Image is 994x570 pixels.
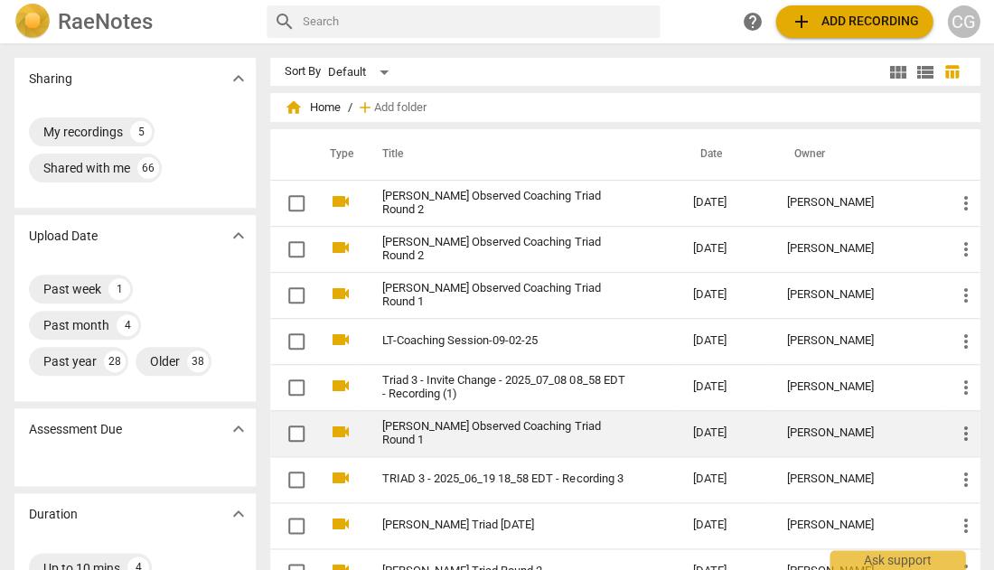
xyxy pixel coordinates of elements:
[911,59,938,86] button: List view
[130,121,152,143] div: 5
[775,5,933,38] button: Upload
[678,410,772,456] td: [DATE]
[786,242,925,256] div: [PERSON_NAME]
[741,11,763,33] span: help
[678,502,772,548] td: [DATE]
[225,65,252,92] button: Show more
[382,519,627,532] a: [PERSON_NAME] Triad [DATE]
[330,329,352,350] span: videocam
[830,550,965,570] div: Ask support
[187,350,209,372] div: 38
[43,352,97,370] div: Past year
[678,318,772,364] td: [DATE]
[382,282,627,309] a: [PERSON_NAME] Observed Coaching Triad Round 1
[678,129,772,180] th: Date
[225,416,252,443] button: Show more
[790,11,811,33] span: add
[285,65,321,79] div: Sort By
[228,418,249,440] span: expand_more
[303,7,652,36] input: Search
[954,423,976,444] span: more_vert
[382,472,627,486] a: TRIAD 3 - 2025_06_19 18_58 EDT - Recording 3
[315,129,361,180] th: Type
[228,225,249,247] span: expand_more
[772,129,940,180] th: Owner
[954,377,976,398] span: more_vert
[678,180,772,226] td: [DATE]
[678,364,772,410] td: [DATE]
[225,500,252,528] button: Show more
[330,513,352,535] span: videocam
[786,196,925,210] div: [PERSON_NAME]
[382,374,627,401] a: Triad 3 - Invite Change - 2025_07_08 08_58 EDT - Recording (1)
[786,472,925,486] div: [PERSON_NAME]
[43,280,101,298] div: Past week
[29,70,72,89] p: Sharing
[104,350,126,372] div: 28
[382,420,627,447] a: [PERSON_NAME] Observed Coaching Triad Round 1
[356,98,374,117] span: add
[954,285,976,306] span: more_vert
[678,456,772,502] td: [DATE]
[943,63,961,80] span: table_chart
[330,421,352,443] span: videocam
[330,191,352,212] span: videocam
[108,278,130,300] div: 1
[786,519,925,532] div: [PERSON_NAME]
[14,4,252,40] a: LogoRaeNotes
[954,192,976,214] span: more_vert
[137,157,159,179] div: 66
[938,59,965,86] button: Table view
[361,129,678,180] th: Title
[382,190,627,217] a: [PERSON_NAME] Observed Coaching Triad Round 2
[678,226,772,272] td: [DATE]
[954,238,976,260] span: more_vert
[374,101,427,115] span: Add folder
[225,222,252,249] button: Show more
[228,503,249,525] span: expand_more
[348,101,352,115] span: /
[884,59,911,86] button: Tile view
[274,11,295,33] span: search
[285,98,341,117] span: Home
[382,334,627,348] a: LT-Coaching Session-09-02-25
[914,61,935,83] span: view_list
[328,58,395,87] div: Default
[786,426,925,440] div: [PERSON_NAME]
[330,237,352,258] span: videocam
[790,11,918,33] span: Add recording
[29,420,122,439] p: Assessment Due
[29,505,78,524] p: Duration
[14,4,51,40] img: Logo
[43,123,123,141] div: My recordings
[786,288,925,302] div: [PERSON_NAME]
[947,5,980,38] button: CG
[330,467,352,489] span: videocam
[285,98,303,117] span: home
[382,236,627,263] a: [PERSON_NAME] Observed Coaching Triad Round 2
[786,380,925,394] div: [PERSON_NAME]
[43,159,130,177] div: Shared with me
[43,316,109,334] div: Past month
[228,68,249,89] span: expand_more
[58,9,153,34] h2: RaeNotes
[678,272,772,318] td: [DATE]
[736,5,768,38] a: Help
[954,515,976,537] span: more_vert
[117,314,138,336] div: 4
[954,469,976,491] span: more_vert
[786,334,925,348] div: [PERSON_NAME]
[150,352,180,370] div: Older
[330,375,352,397] span: videocam
[330,283,352,304] span: videocam
[886,61,908,83] span: view_module
[29,227,98,246] p: Upload Date
[954,331,976,352] span: more_vert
